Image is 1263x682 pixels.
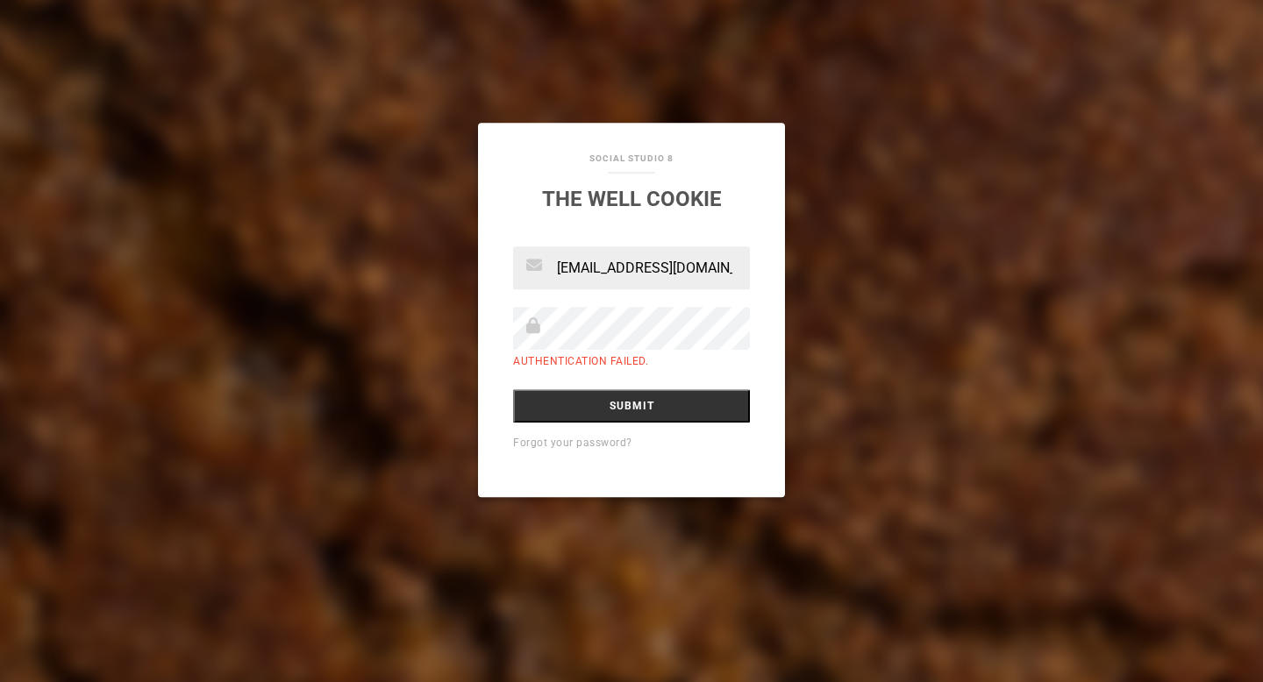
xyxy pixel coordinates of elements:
[513,355,648,367] label: Authentication failed.
[542,187,722,211] a: The Well Cookie
[513,246,750,289] input: Email
[589,153,674,163] a: Social Studio 8
[513,437,632,449] a: Forgot your password?
[513,389,750,423] input: Submit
